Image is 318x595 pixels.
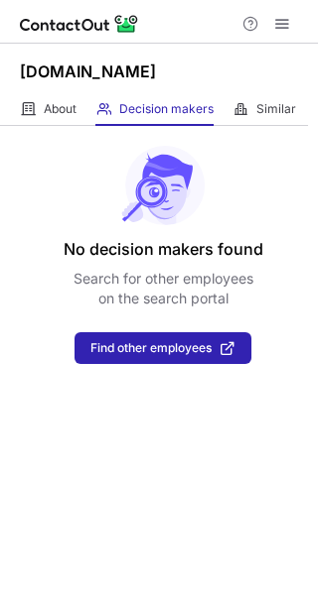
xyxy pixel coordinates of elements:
span: Decision makers [119,101,214,117]
span: Similar [256,101,296,117]
h1: [DOMAIN_NAME] [20,59,156,83]
img: No leads found [120,146,206,225]
span: About [44,101,77,117]
p: Search for other employees on the search portal [74,269,253,308]
span: Find other employees [90,341,212,355]
header: No decision makers found [64,237,263,261]
button: Find other employees [75,332,251,364]
img: ContactOut v5.3.10 [20,12,139,36]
